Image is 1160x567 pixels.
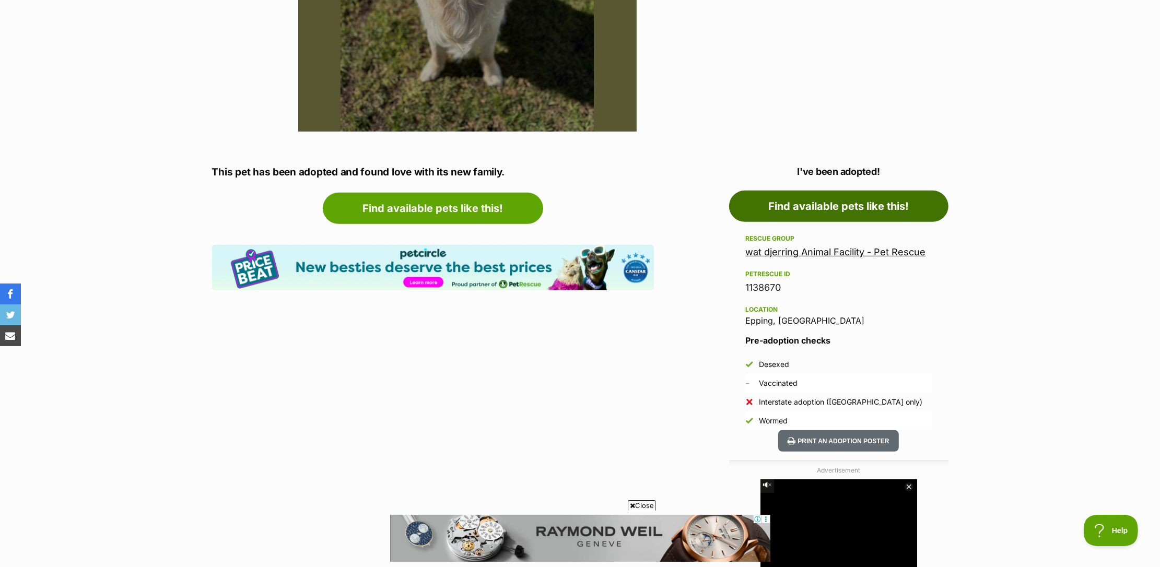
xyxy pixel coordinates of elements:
div: PetRescue ID [746,270,932,278]
div: Rescue group [746,234,932,243]
div: Epping, [GEOGRAPHIC_DATA] [746,303,932,325]
a: wat djerring Animal Facility - Pet Rescue [746,246,926,257]
span: Close [628,500,656,511]
img: Yes [746,417,753,424]
h3: Pre-adoption checks [746,334,932,347]
div: Wormed [759,416,788,426]
iframe: Help Scout Beacon - Open [1084,515,1139,546]
iframe: Advertisement [390,515,770,562]
span: Unknown [746,378,750,389]
div: 1138670 [746,280,932,295]
p: This pet has been adopted and found love with its new family. [212,165,654,180]
div: Interstate adoption ([GEOGRAPHIC_DATA] only) [759,397,923,407]
button: Print an adoption poster [778,430,898,452]
img: No [746,398,753,406]
p: I've been adopted! [729,164,948,179]
img: Pet Circle promo banner [212,245,654,290]
a: Find available pets like this! [729,191,948,222]
img: Yes [746,361,753,368]
a: Find available pets like this! [323,193,543,224]
div: Vaccinated [759,378,798,388]
div: Location [746,305,932,314]
div: Desexed [759,359,790,370]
